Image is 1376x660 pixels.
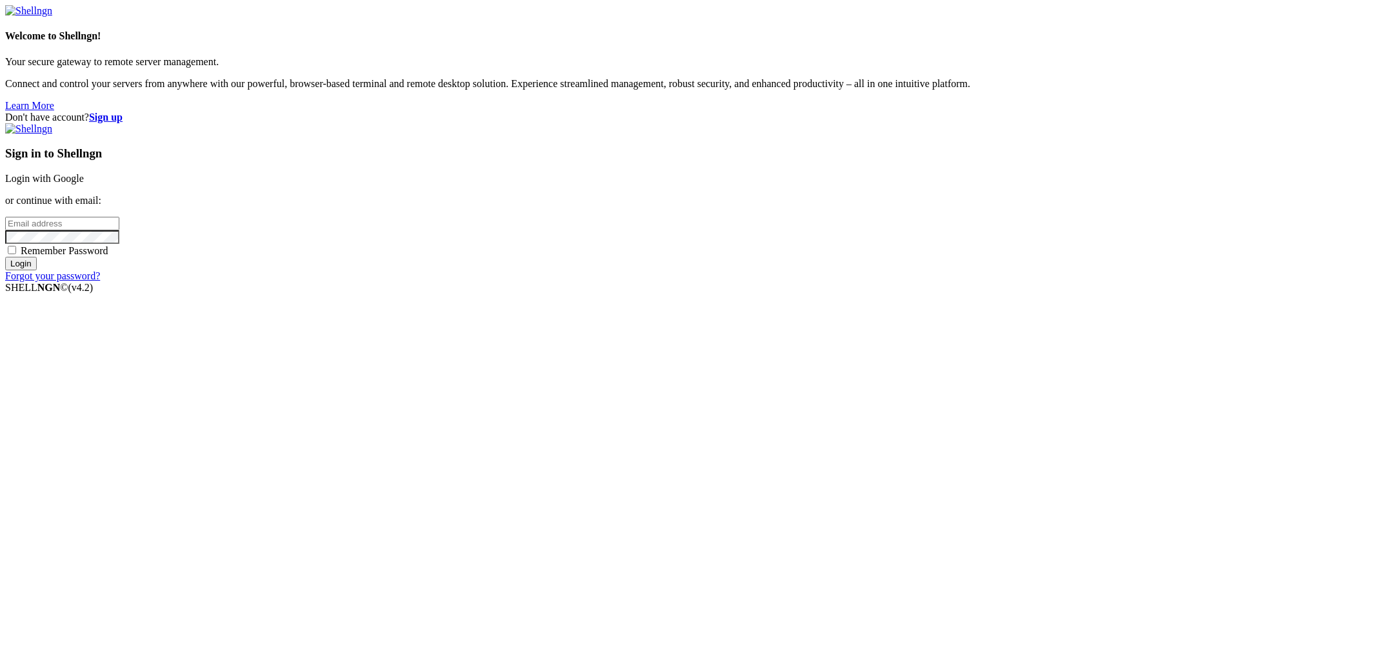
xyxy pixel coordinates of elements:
[68,282,94,293] span: 4.2.0
[5,217,119,230] input: Email address
[89,112,123,123] a: Sign up
[5,123,52,135] img: Shellngn
[5,270,100,281] a: Forgot your password?
[5,282,93,293] span: SHELL ©
[5,78,1371,90] p: Connect and control your servers from anywhere with our powerful, browser-based terminal and remo...
[5,195,1371,206] p: or continue with email:
[5,146,1371,161] h3: Sign in to Shellngn
[5,56,1371,68] p: Your secure gateway to remote server management.
[5,100,54,111] a: Learn More
[5,257,37,270] input: Login
[21,245,108,256] span: Remember Password
[37,282,61,293] b: NGN
[5,173,84,184] a: Login with Google
[5,112,1371,123] div: Don't have account?
[8,246,16,254] input: Remember Password
[5,30,1371,42] h4: Welcome to Shellngn!
[5,5,52,17] img: Shellngn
